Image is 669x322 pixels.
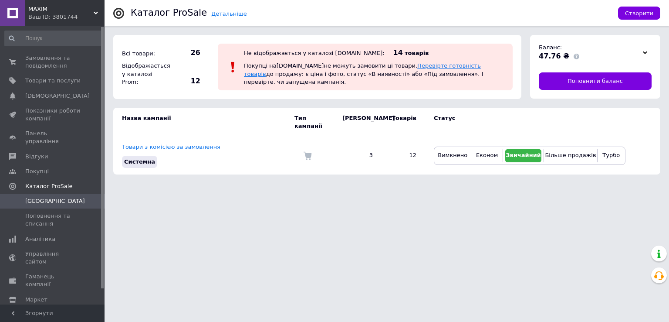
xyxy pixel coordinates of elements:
[28,13,105,21] div: Ваш ID: 3801744
[170,48,200,58] span: 26
[545,152,596,158] span: Більше продажів
[226,61,240,74] img: :exclamation:
[602,152,620,158] span: Турбо
[546,149,595,162] button: Більше продажів
[25,250,81,266] span: Управління сайтом
[382,108,425,137] td: Товарів
[425,108,625,137] td: Статус
[131,8,207,17] div: Каталог ProSale
[4,31,103,46] input: Пошук
[25,182,72,190] span: Каталог ProSale
[170,76,200,86] span: 12
[25,153,48,161] span: Відгуки
[113,108,294,137] td: Назва кампанії
[473,149,500,162] button: Економ
[303,151,312,160] img: Комісія за замовлення
[244,62,481,77] a: Перевірте готовність товарів
[539,44,562,51] span: Баланс:
[539,72,652,90] a: Поповнити баланс
[244,62,483,85] span: Покупці на [DOMAIN_NAME] не можуть замовити ці товари. до продажу: є ціна і фото, статус «В наявн...
[600,149,623,162] button: Турбо
[294,108,334,137] td: Тип кампанії
[334,137,382,174] td: 3
[25,168,49,175] span: Покупці
[568,77,623,85] span: Поповнити баланс
[539,52,569,60] span: 47.76 ₴
[334,108,382,137] td: [PERSON_NAME]
[506,152,541,158] span: Звичайний
[25,212,81,228] span: Поповнення та списання
[436,149,469,162] button: Вимкнено
[124,158,155,165] span: Системна
[25,197,85,205] span: [GEOGRAPHIC_DATA]
[25,296,47,304] span: Маркет
[25,77,81,85] span: Товари та послуги
[25,235,55,243] span: Аналітика
[382,137,425,174] td: 12
[244,50,385,56] div: Не відображається у каталозі [DOMAIN_NAME]:
[25,92,90,100] span: [DEMOGRAPHIC_DATA]
[122,144,220,150] a: Товари з комісією за замовлення
[25,54,81,70] span: Замовлення та повідомлення
[28,5,94,13] span: MAXIM
[120,60,168,88] div: Відображається у каталозі Prom:
[25,107,81,123] span: Показники роботи компанії
[25,273,81,288] span: Гаманець компанії
[625,10,653,17] span: Створити
[120,48,168,60] div: Всі товари:
[438,152,467,158] span: Вимкнено
[505,149,542,162] button: Звичайний
[405,50,429,56] span: товарів
[476,152,498,158] span: Економ
[618,7,660,20] button: Створити
[211,10,247,17] a: Детальніше
[393,48,403,57] span: 14
[25,130,81,145] span: Панель управління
